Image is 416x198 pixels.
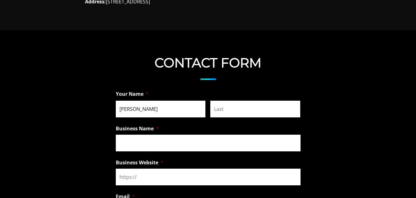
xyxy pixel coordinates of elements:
input: Last [210,101,300,117]
input: https:// [116,169,301,185]
input: First [116,101,206,117]
label: Business Name [116,125,159,132]
label: Your Name [116,91,149,97]
iframe: Chat Widget [385,168,416,198]
label: Business Website [116,159,164,166]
